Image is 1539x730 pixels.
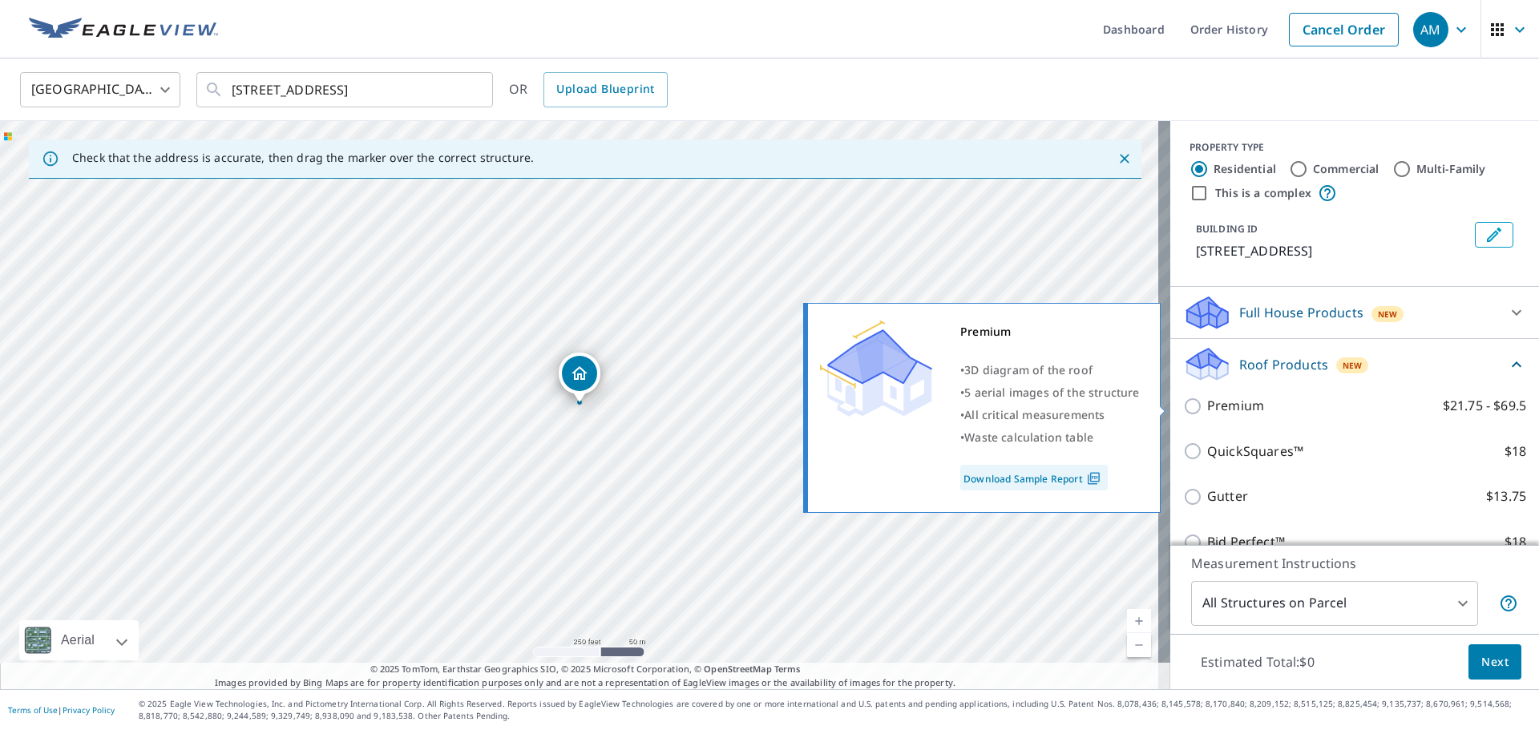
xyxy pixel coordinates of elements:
[1188,644,1327,680] p: Estimated Total: $0
[704,663,771,675] a: OpenStreetMap
[1343,359,1363,372] span: New
[1196,241,1468,260] p: [STREET_ADDRESS]
[1196,222,1258,236] p: BUILDING ID
[139,698,1531,722] p: © 2025 Eagle View Technologies, Inc. and Pictometry International Corp. All Rights Reserved. Repo...
[1127,633,1151,657] a: Current Level 17, Zoom Out
[960,426,1140,449] div: •
[1443,396,1526,416] p: $21.75 - $69.5
[56,620,99,660] div: Aerial
[8,705,115,715] p: |
[964,407,1105,422] span: All critical measurements
[960,359,1140,381] div: •
[1499,594,1518,613] span: Your report will include each building or structure inside the parcel boundary. In some cases, du...
[1468,644,1521,680] button: Next
[1215,185,1311,201] label: This is a complex
[1190,140,1520,155] div: PROPERTY TYPE
[543,72,667,107] a: Upload Blueprint
[1416,161,1486,177] label: Multi-Family
[63,704,115,716] a: Privacy Policy
[19,620,139,660] div: Aerial
[1191,554,1518,573] p: Measurement Instructions
[559,353,600,402] div: Dropped pin, building 1, Residential property, 4041 S Odessa St Aurora, CO 80013
[1127,609,1151,633] a: Current Level 17, Zoom In
[29,18,218,42] img: EV Logo
[964,430,1093,445] span: Waste calculation table
[20,67,180,112] div: [GEOGRAPHIC_DATA]
[232,67,460,112] input: Search by address or latitude-longitude
[820,321,932,417] img: Premium
[1378,308,1398,321] span: New
[774,663,801,675] a: Terms
[964,362,1093,377] span: 3D diagram of the roof
[1207,442,1303,462] p: QuickSquares™
[556,79,654,99] span: Upload Blueprint
[8,704,58,716] a: Terms of Use
[1486,486,1526,506] p: $13.75
[1239,303,1363,322] p: Full House Products
[1207,532,1285,552] p: Bid Perfect™
[960,404,1140,426] div: •
[1313,161,1379,177] label: Commercial
[1083,471,1105,486] img: Pdf Icon
[1505,532,1526,552] p: $18
[960,321,1140,343] div: Premium
[960,381,1140,404] div: •
[1289,13,1399,46] a: Cancel Order
[1505,442,1526,462] p: $18
[1207,486,1248,506] p: Gutter
[1191,581,1478,626] div: All Structures on Parcel
[72,151,534,165] p: Check that the address is accurate, then drag the marker over the correct structure.
[1114,148,1135,169] button: Close
[1475,222,1513,248] button: Edit building 1
[370,663,801,676] span: © 2025 TomTom, Earthstar Geographics SIO, © 2025 Microsoft Corporation, ©
[1207,396,1264,416] p: Premium
[1239,355,1328,374] p: Roof Products
[509,72,668,107] div: OR
[1413,12,1448,47] div: AM
[1481,652,1509,672] span: Next
[1214,161,1276,177] label: Residential
[960,465,1108,490] a: Download Sample Report
[1183,293,1526,332] div: Full House ProductsNew
[1183,345,1526,383] div: Roof ProductsNew
[964,385,1139,400] span: 5 aerial images of the structure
